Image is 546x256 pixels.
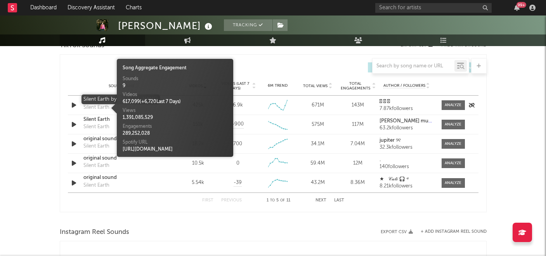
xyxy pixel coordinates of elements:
[380,106,433,112] div: 7.87k followers
[340,160,376,167] div: 12M
[380,99,433,105] a: 𓆝 𓆟 𓆞
[270,199,275,202] span: to
[340,140,376,148] div: 7.04M
[380,157,433,163] a: .
[300,160,336,167] div: 59.4M
[83,155,165,162] a: original sound
[123,76,227,82] div: Sounds
[202,198,213,203] button: First
[180,179,216,187] div: 5.54k
[83,116,165,124] a: Silent Earth
[300,101,336,109] div: 671M
[123,82,227,89] div: 9
[380,125,433,131] div: 63.2k followers
[380,138,433,143] a: jupiter ୨୧
[413,230,487,234] div: + Add Instagram Reel Sound
[83,123,109,131] div: Silent Earth
[380,145,433,150] div: 32.3k followers
[123,114,227,121] div: 1,391,085,529
[180,160,216,167] div: 10.5k
[340,81,371,91] span: Total Engagements
[257,196,300,205] div: 1 5 11
[303,84,328,88] span: Total Views
[517,2,526,8] div: 99 +
[60,228,129,237] span: Instagram Reel Sounds
[315,198,326,203] button: Next
[123,123,227,130] div: Engagements
[83,135,165,143] a: original sound
[421,230,487,234] button: + Add Instagram Reel Sound
[380,177,409,182] strong: ★˚ 𝒞𝒶𝓉𝒾 🎧 ༅
[109,84,135,88] span: Sound Name
[373,63,454,69] input: Search by song name or URL
[118,19,214,32] div: [PERSON_NAME]
[233,140,242,148] div: 700
[334,198,344,203] button: Last
[233,101,243,109] div: 6.9k
[123,91,227,98] div: Videos
[83,174,165,182] a: original sound
[380,119,433,124] a: [PERSON_NAME] music
[232,120,244,128] span: -900
[514,5,520,11] button: 99+
[83,143,109,150] div: Silent Earth
[300,121,336,129] div: 575M
[380,99,390,104] strong: 𓆝 𓆟 𓆞
[300,140,336,148] div: 34.1M
[221,198,242,203] button: Previous
[83,104,109,112] div: Silent Earth
[123,107,227,114] div: Views
[380,119,435,124] strong: [PERSON_NAME] music
[340,101,376,109] div: 143M
[123,147,173,152] a: [URL][DOMAIN_NAME]
[123,139,227,146] div: Spotify URL
[381,230,413,234] button: Export CSV
[123,65,227,72] div: Song Aggregate Engagement
[380,157,381,162] strong: .
[236,160,239,167] div: 0
[380,164,433,170] div: 140 followers
[220,81,251,91] span: Videos (last 7 days)
[83,96,165,104] a: Silent Earth by [PERSON_NAME]
[123,130,227,137] div: 289,252,028
[380,177,433,182] a: ★˚ 𝒞𝒶𝓉𝒾 🎧 ༅
[123,98,227,105] div: 617,099 ( + 6,720 Last 7 Days)
[83,182,109,189] div: Silent Earth
[300,179,336,187] div: 43.2M
[234,179,242,187] span: -39
[380,184,433,189] div: 8.21k followers
[375,3,492,13] input: Search for artists
[340,121,376,129] div: 117M
[280,199,285,202] span: of
[380,138,401,143] strong: jupiter ୨୧
[383,83,425,88] span: Author / Followers
[83,162,109,170] div: Silent Earth
[224,19,272,31] button: Tracking
[260,83,296,89] div: 6M Trend
[340,179,376,187] div: 8.36M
